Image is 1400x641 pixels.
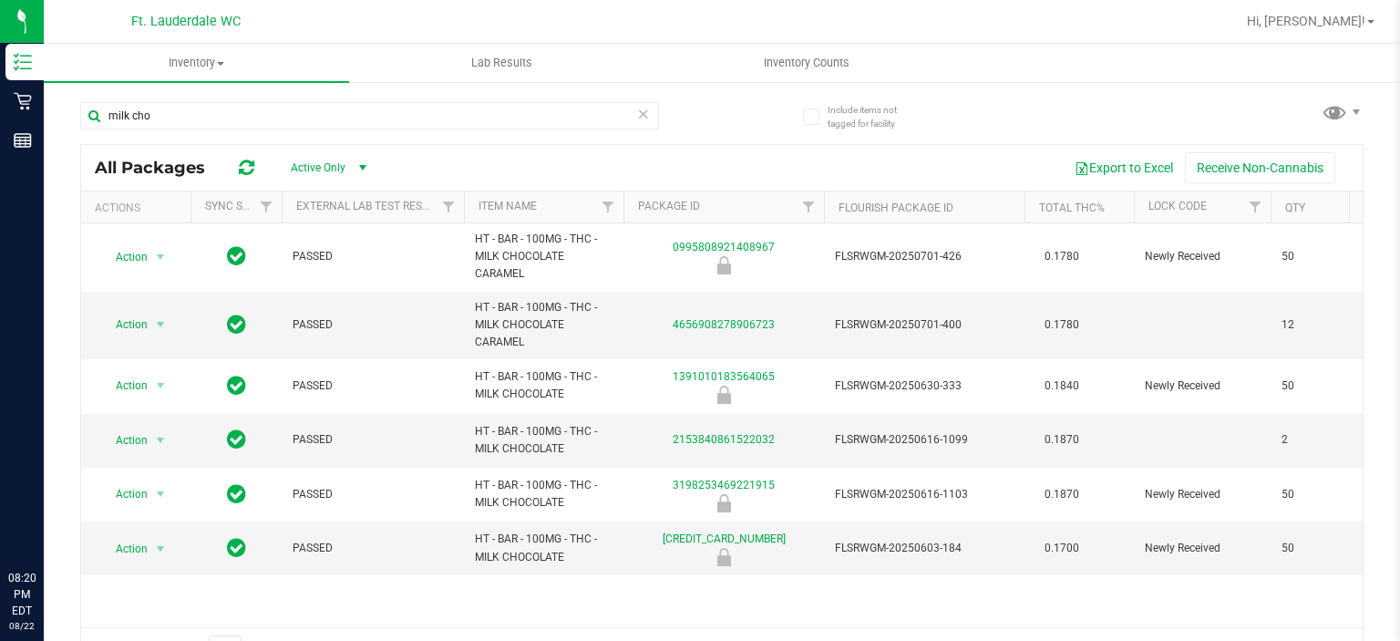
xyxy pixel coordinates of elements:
a: Qty [1285,202,1305,214]
button: Receive Non-Cannabis [1185,152,1335,183]
a: Sync Status [205,200,275,212]
a: Filter [434,191,464,222]
inline-svg: Inventory [14,53,32,71]
span: Action [99,244,149,270]
span: 0.1870 [1035,427,1088,453]
a: 3198253469221915 [673,479,775,491]
span: 0.1700 [1035,535,1088,562]
span: select [149,373,172,398]
span: In Sync [227,243,246,269]
span: PASSED [293,377,453,395]
a: External Lab Test Result [296,200,439,212]
a: Filter [593,191,623,222]
span: FLSRWGM-20250616-1099 [835,431,1014,449]
a: [CREDIT_CARD_NUMBER] [663,532,786,545]
p: 08/22 [8,619,36,633]
span: FLSRWGM-20250616-1103 [835,486,1014,503]
a: 4656908278906723 [673,318,775,331]
span: select [149,481,172,507]
span: PASSED [293,316,453,334]
span: PASSED [293,248,453,265]
span: Action [99,536,149,562]
span: 50 [1282,377,1351,395]
span: Hi, [PERSON_NAME]! [1247,14,1365,28]
span: Ft. Lauderdale WC [131,14,241,29]
span: In Sync [227,312,246,337]
a: Filter [794,191,824,222]
p: 08:20 PM EDT [8,570,36,619]
div: Newly Received [621,548,827,566]
span: Include items not tagged for facility [828,103,919,130]
span: select [149,536,172,562]
span: Action [99,312,149,337]
inline-svg: Retail [14,92,32,110]
span: 12 [1282,316,1351,334]
span: Inventory [44,55,349,71]
span: HT - BAR - 100MG - THC - MILK CHOCOLATE [475,368,612,403]
span: FLSRWGM-20250630-333 [835,377,1014,395]
span: Action [99,428,149,453]
div: Newly Received [621,256,827,274]
span: HT - BAR - 100MG - THC - MILK CHOCOLATE CARAMEL [475,231,612,284]
div: Newly Received [621,386,827,404]
span: PASSED [293,486,453,503]
span: All Packages [95,158,223,178]
button: Export to Excel [1063,152,1185,183]
span: select [149,428,172,453]
a: Filter [1240,191,1271,222]
span: 50 [1282,540,1351,557]
span: Clear [637,102,650,126]
span: FLSRWGM-20250701-426 [835,248,1014,265]
span: HT - BAR - 100MG - THC - MILK CHOCOLATE [475,477,612,512]
span: 0.1780 [1035,243,1088,270]
span: 0.1870 [1035,481,1088,508]
span: Newly Received [1145,248,1260,265]
a: Inventory Counts [654,44,960,82]
span: Inventory Counts [739,55,874,71]
inline-svg: Reports [14,131,32,150]
span: Lab Results [447,55,557,71]
a: Inventory [44,44,349,82]
a: 1391010183564065 [673,370,775,383]
span: FLSRWGM-20250701-400 [835,316,1014,334]
a: Item Name [479,200,537,212]
span: Action [99,373,149,398]
a: Total THC% [1039,202,1105,214]
span: 0.1780 [1035,312,1088,338]
a: Flourish Package ID [839,202,953,214]
div: Newly Received [621,494,827,512]
span: In Sync [227,373,246,398]
a: Lab Results [349,44,654,82]
span: select [149,312,172,337]
span: 2 [1282,431,1351,449]
span: In Sync [227,481,246,507]
a: Filter [252,191,282,222]
span: Newly Received [1145,486,1260,503]
a: Lock Code [1148,200,1207,212]
span: Action [99,481,149,507]
span: 0.1840 [1035,373,1088,399]
span: Newly Received [1145,377,1260,395]
span: 50 [1282,248,1351,265]
span: In Sync [227,427,246,452]
span: FLSRWGM-20250603-184 [835,540,1014,557]
span: PASSED [293,540,453,557]
a: 2153840861522032 [673,433,775,446]
span: Newly Received [1145,540,1260,557]
div: Actions [95,202,183,214]
span: HT - BAR - 100MG - THC - MILK CHOCOLATE CARAMEL [475,299,612,352]
a: 0995808921408967 [673,241,775,253]
span: select [149,244,172,270]
span: PASSED [293,431,453,449]
span: In Sync [227,535,246,561]
iframe: Resource center [18,495,73,550]
a: Package ID [638,200,700,212]
input: Search Package ID, Item Name, SKU, Lot or Part Number... [80,102,659,129]
span: HT - BAR - 100MG - THC - MILK CHOCOLATE [475,531,612,565]
span: 50 [1282,486,1351,503]
span: HT - BAR - 100MG - THC - MILK CHOCOLATE [475,423,612,458]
